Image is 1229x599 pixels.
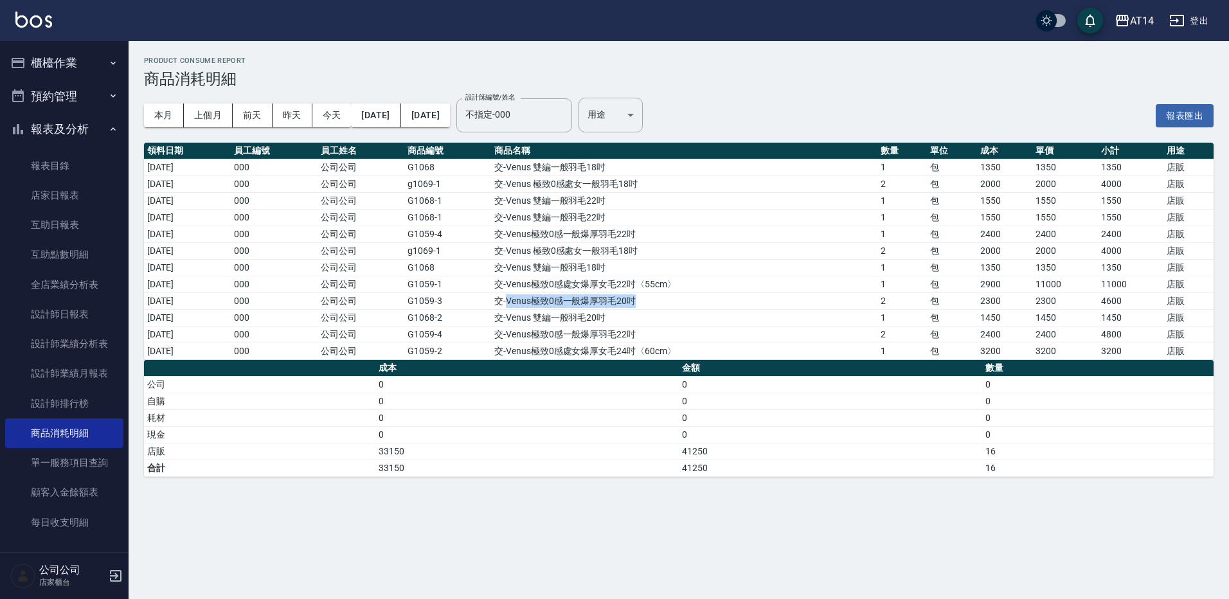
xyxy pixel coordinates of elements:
button: 本月 [144,103,184,127]
th: 單價 [1032,143,1098,159]
td: 店販 [144,443,375,460]
td: 包 [927,175,977,192]
td: 1 [877,226,928,242]
td: 包 [927,343,977,359]
td: 店販 [1163,259,1214,276]
td: 1550 [1032,209,1098,226]
td: 合計 [144,460,375,476]
button: 前天 [233,103,273,127]
button: 昨天 [273,103,312,127]
td: 000 [231,242,318,259]
th: 用途 [1163,143,1214,159]
th: 領料日期 [144,143,231,159]
td: 交-Venus極致0感處女爆厚女毛22吋〈55cm〉 [491,276,877,292]
td: 0 [982,376,1214,393]
td: 交-Venus 雙編一般羽毛22吋 [491,192,877,209]
td: G1068 [404,159,491,175]
td: 交-Venus 雙編一般羽毛18吋 [491,159,877,175]
td: 1350 [1032,259,1098,276]
td: 1450 [1032,309,1098,326]
a: 商品消耗明細 [5,418,123,448]
td: 1450 [1098,309,1163,326]
td: 4000 [1098,242,1163,259]
td: 1550 [977,192,1032,209]
td: 包 [927,326,977,343]
td: 1 [877,309,928,326]
td: 0 [982,393,1214,409]
td: 店販 [1163,309,1214,326]
td: 2 [877,292,928,309]
table: a dense table [144,360,1214,477]
td: 0 [982,409,1214,426]
th: 小計 [1098,143,1163,159]
td: 1450 [977,309,1032,326]
td: 1 [877,259,928,276]
td: 店販 [1163,159,1214,175]
td: 店販 [1163,276,1214,292]
th: 商品名稱 [491,143,877,159]
td: 1 [877,343,928,359]
td: 0 [679,393,982,409]
td: 交-Venus極致0感一般爆厚羽毛22吋 [491,326,877,343]
a: 報表匯出 [1156,109,1214,121]
a: 報表目錄 [5,151,123,181]
h2: Product Consume Report [144,57,1214,65]
a: 單一服務項目查詢 [5,448,123,478]
button: 櫃檯作業 [5,46,123,80]
td: G1059-2 [404,343,491,359]
td: 2400 [977,326,1032,343]
td: 2300 [977,292,1032,309]
td: 000 [231,276,318,292]
a: 店家日報表 [5,181,123,210]
td: 0 [679,409,982,426]
a: 設計師日報表 [5,299,123,329]
td: 1350 [1098,259,1163,276]
td: G1068-2 [404,309,491,326]
td: 包 [927,226,977,242]
td: 000 [231,343,318,359]
td: 11000 [1098,276,1163,292]
td: 1550 [1098,192,1163,209]
td: [DATE] [144,175,231,192]
td: 交-Venus 雙編一般羽毛20吋 [491,309,877,326]
td: 2000 [977,242,1032,259]
td: 1 [877,159,928,175]
td: 3200 [977,343,1032,359]
td: 33150 [375,443,679,460]
td: 公司公司 [318,175,404,192]
td: 公司公司 [318,159,404,175]
td: 3200 [1032,343,1098,359]
a: 顧客入金餘額表 [5,478,123,507]
td: 16 [982,460,1214,476]
td: G1068-1 [404,209,491,226]
td: 2400 [1032,226,1098,242]
td: 包 [927,242,977,259]
td: 41250 [679,460,982,476]
th: 數量 [982,360,1214,377]
button: 登出 [1164,9,1214,33]
td: 1 [877,192,928,209]
button: [DATE] [401,103,450,127]
th: 商品編號 [404,143,491,159]
td: 1 [877,276,928,292]
a: 每日收支明細 [5,508,123,537]
td: 交-Venus極致0感一般爆厚羽毛22吋 [491,226,877,242]
th: 員工編號 [231,143,318,159]
td: G1059-4 [404,226,491,242]
td: [DATE] [144,242,231,259]
td: 包 [927,276,977,292]
a: 全店業績分析表 [5,270,123,299]
td: 交-Venus 雙編一般羽毛22吋 [491,209,877,226]
td: 公司公司 [318,343,404,359]
td: 店販 [1163,242,1214,259]
td: 現金 [144,426,375,443]
button: 客戶管理 [5,542,123,576]
td: 0 [375,376,679,393]
td: 2 [877,242,928,259]
a: 設計師業績月報表 [5,359,123,388]
td: [DATE] [144,309,231,326]
td: 2000 [1032,175,1098,192]
td: 4600 [1098,292,1163,309]
td: 4800 [1098,326,1163,343]
td: 店販 [1163,175,1214,192]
